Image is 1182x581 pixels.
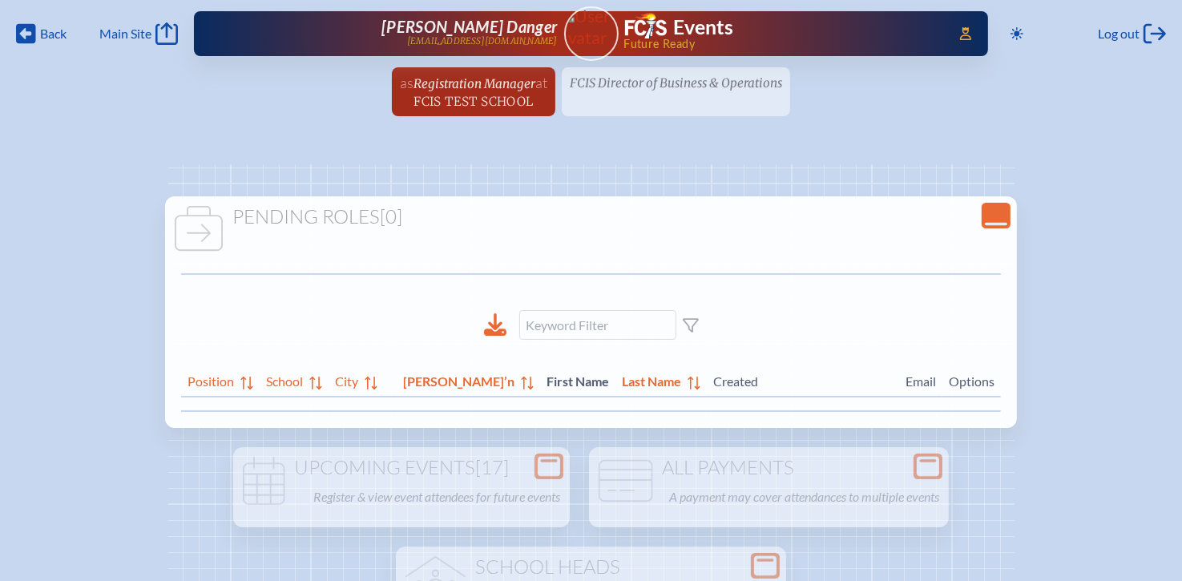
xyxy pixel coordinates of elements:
p: Register & view event attendees for future events [313,486,560,508]
span: FCIS Test School [413,94,533,109]
h1: Events [673,18,733,38]
span: City [335,370,358,389]
a: Main Site [99,22,178,45]
p: A payment may cover attendances to multiple events [669,486,939,508]
span: Back [40,26,67,42]
a: [PERSON_NAME] Danger[EMAIL_ADDRESS][DOMAIN_NAME] [245,18,557,50]
span: First Name [547,370,609,389]
a: FCIS LogoEvents [625,13,733,42]
h1: All Payments [595,457,942,479]
div: FCIS Events — Future ready [625,13,937,50]
span: Email [906,370,936,389]
span: [0] [380,204,402,228]
span: Last Name [622,370,681,389]
div: Download to CSV [484,313,506,337]
span: Options [949,370,994,389]
span: Registration Manager [413,76,535,91]
img: Florida Council of Independent Schools [625,13,667,38]
h1: School Heads [402,556,780,579]
span: School [266,370,303,389]
img: User Avatar [557,6,625,48]
input: Keyword Filter [519,310,676,340]
span: Main Site [99,26,151,42]
span: Future Ready [623,38,936,50]
a: asRegistration ManageratFCIS Test School [393,67,554,116]
h1: Upcoming Events [240,457,563,479]
span: at [535,74,547,91]
a: User Avatar [564,6,619,61]
span: [PERSON_NAME] Danger [381,17,557,36]
span: as [400,74,413,91]
h1: Pending Roles [171,206,1011,228]
span: Position [188,370,234,389]
span: Log out [1098,26,1140,42]
span: [PERSON_NAME]’n [403,370,514,389]
p: [EMAIL_ADDRESS][DOMAIN_NAME] [407,36,558,46]
span: Created [713,370,893,389]
span: [17] [476,455,510,479]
